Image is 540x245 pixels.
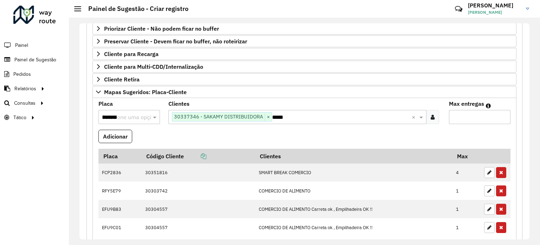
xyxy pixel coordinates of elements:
[468,2,521,9] h3: [PERSON_NAME]
[452,182,481,200] td: 1
[172,112,265,121] span: 30337346 - SAKAMY DISTRIBUIDORA
[452,149,481,164] th: Max
[14,56,56,63] span: Painel de Sugestão
[255,149,452,164] th: Clientes
[104,76,140,82] span: Cliente Retira
[15,42,28,49] span: Painel
[486,103,491,109] em: Máximo de clientes que serão colocados na mesma rota com os clientes informados
[452,218,481,237] td: 1
[452,200,481,218] td: 1
[142,218,255,237] td: 30304557
[255,182,452,200] td: COMERCIO DE ALIMENTO
[13,114,26,121] span: Tático
[412,113,418,121] span: Clear all
[92,86,516,98] a: Mapas Sugeridos: Placa-Cliente
[168,99,189,108] label: Clientes
[81,5,188,13] h2: Painel de Sugestão - Criar registro
[98,200,142,218] td: EFU9B83
[255,218,452,237] td: COMERCIO DE ALIMENTO Carreta ok , Empilhadeira OK !!
[104,26,219,31] span: Priorizar Cliente - Não podem ficar no buffer
[142,182,255,200] td: 30303742
[142,200,255,218] td: 30304557
[104,64,203,69] span: Cliente para Multi-CDD/Internalização
[468,9,521,16] span: [PERSON_NAME]
[13,71,31,78] span: Pedidos
[92,61,516,73] a: Cliente para Multi-CDD/Internalização
[184,153,206,160] a: Copiar
[92,23,516,35] a: Priorizar Cliente - Não podem ficar no buffer
[104,51,159,57] span: Cliente para Recarga
[255,200,452,218] td: COMERCIO DE ALIMENTO Carreta ok , Empilhadeira OK !!
[92,48,516,60] a: Cliente para Recarga
[98,149,142,164] th: Placa
[98,99,113,108] label: Placa
[265,113,272,121] span: ×
[142,164,255,182] td: 30351816
[449,99,484,108] label: Max entregas
[98,130,132,143] button: Adicionar
[14,99,36,107] span: Consultas
[98,182,142,200] td: RFY5E79
[98,218,142,237] td: EFU9C01
[14,85,36,92] span: Relatórios
[104,89,187,95] span: Mapas Sugeridos: Placa-Cliente
[255,164,452,182] td: SMART BREAK COMERCIO
[92,35,516,47] a: Preservar Cliente - Devem ficar no buffer, não roteirizar
[104,38,247,44] span: Preservar Cliente - Devem ficar no buffer, não roteirizar
[92,73,516,85] a: Cliente Retira
[98,164,142,182] td: FCP2836
[452,164,481,182] td: 4
[451,1,466,17] a: Contato Rápido
[142,149,255,164] th: Código Cliente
